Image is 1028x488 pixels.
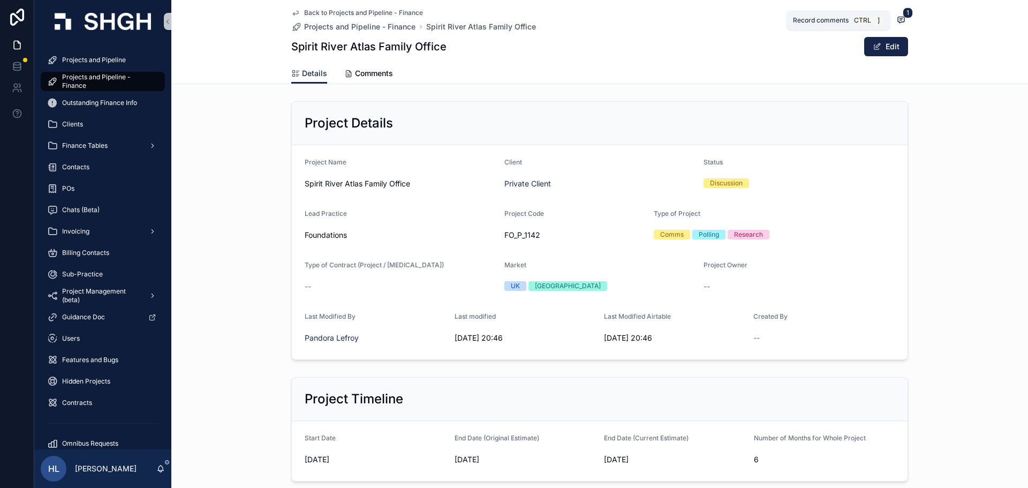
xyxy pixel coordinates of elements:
[305,391,403,408] h2: Project Timeline
[291,64,327,84] a: Details
[754,454,895,465] span: 6
[754,434,866,442] span: Number of Months for Whole Project
[62,184,74,193] span: POs
[41,50,165,70] a: Projects and Pipeline
[62,206,100,214] span: Chats (Beta)
[41,136,165,155] a: Finance Tables
[41,265,165,284] a: Sub-Practice
[344,64,393,85] a: Comments
[41,72,165,91] a: Projects and Pipeline - Finance
[903,7,913,18] span: 1
[504,158,522,166] span: Client
[604,434,689,442] span: End Date (Current Estimate)
[699,230,719,239] div: Polling
[864,37,908,56] button: Edit
[62,120,83,129] span: Clients
[41,329,165,348] a: Users
[41,286,165,305] a: Project Management (beta)
[41,93,165,112] a: Outstanding Finance Info
[62,377,110,386] span: Hidden Projects
[62,141,108,150] span: Finance Tables
[304,21,415,32] span: Projects and Pipeline - Finance
[305,261,444,269] span: Type of Contract (Project / [MEDICAL_DATA])
[753,333,760,343] span: --
[604,333,745,343] span: [DATE] 20:46
[291,39,447,54] h1: Spirit River Atlas Family Office
[62,73,154,90] span: Projects and Pipeline - Finance
[604,454,745,465] span: [DATE]
[41,372,165,391] a: Hidden Projects
[504,209,544,217] span: Project Code
[291,21,415,32] a: Projects and Pipeline - Finance
[62,399,92,407] span: Contracts
[41,434,165,453] a: Omnibus Requests
[41,307,165,327] a: Guidance Doc
[291,9,423,17] a: Back to Projects and Pipeline - Finance
[305,434,336,442] span: Start Date
[535,281,601,291] div: [GEOGRAPHIC_DATA]
[305,281,311,292] span: --
[511,281,520,291] div: UK
[304,9,423,17] span: Back to Projects and Pipeline - Finance
[41,243,165,262] a: Billing Contacts
[504,178,551,189] a: Private Client
[710,178,743,188] div: Discussion
[41,115,165,134] a: Clients
[704,158,723,166] span: Status
[62,439,118,448] span: Omnibus Requests
[41,393,165,412] a: Contracts
[654,209,700,217] span: Type of Project
[704,281,710,292] span: --
[48,462,59,475] span: HL
[355,68,393,79] span: Comments
[305,312,356,320] span: Last Modified By
[426,21,536,32] a: Spirit River Atlas Family Office
[41,350,165,370] a: Features and Bugs
[41,222,165,241] a: Invoicing
[62,99,137,107] span: Outstanding Finance Info
[874,16,883,25] span: ]
[41,179,165,198] a: POs
[704,261,747,269] span: Project Owner
[62,249,109,257] span: Billing Contacts
[62,356,118,364] span: Features and Bugs
[305,115,393,132] h2: Project Details
[62,163,89,171] span: Contacts
[604,312,671,320] span: Last Modified Airtable
[34,43,171,449] div: scrollable content
[62,334,80,343] span: Users
[62,287,140,304] span: Project Management (beta)
[62,270,103,279] span: Sub-Practice
[305,333,359,343] a: Pandora Lefroy
[504,230,646,241] span: FO_P_1142
[62,56,126,64] span: Projects and Pipeline
[660,230,684,239] div: Comms
[305,454,446,465] span: [DATE]
[305,178,496,189] span: Spirit River Atlas Family Office
[62,313,105,321] span: Guidance Doc
[753,312,788,320] span: Created By
[853,15,872,26] span: Ctrl
[75,463,137,474] p: [PERSON_NAME]
[504,261,526,269] span: Market
[894,14,908,27] button: 1
[305,158,346,166] span: Project Name
[55,13,151,30] img: App logo
[455,454,596,465] span: [DATE]
[41,157,165,177] a: Contacts
[455,312,496,320] span: Last modified
[305,209,347,217] span: Lead Practice
[455,333,596,343] span: [DATE] 20:46
[41,200,165,220] a: Chats (Beta)
[302,68,327,79] span: Details
[62,227,89,236] span: Invoicing
[305,230,347,241] span: Foundations
[734,230,763,239] div: Research
[455,434,539,442] span: End Date (Original Estimate)
[793,16,849,25] span: Record comments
